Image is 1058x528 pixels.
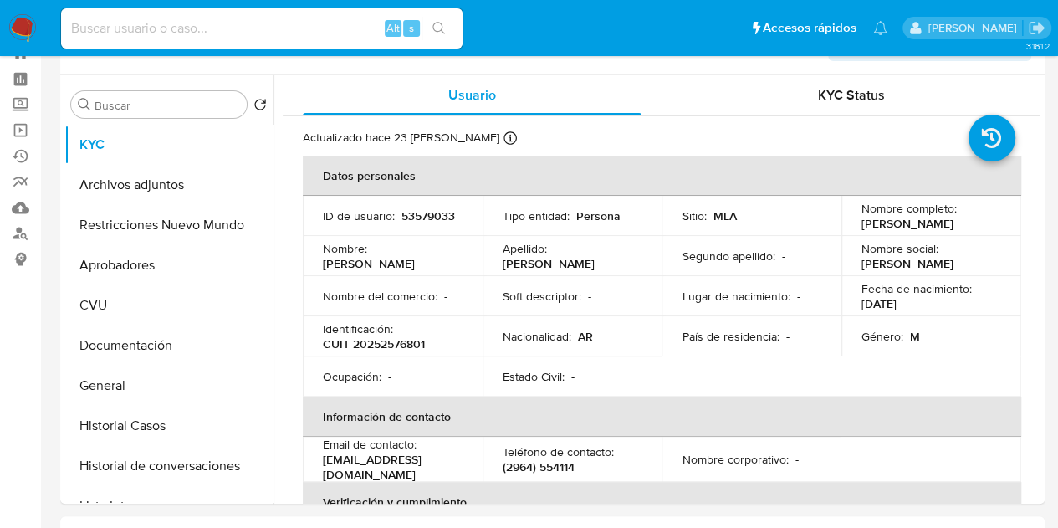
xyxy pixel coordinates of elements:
p: M [910,329,920,344]
p: [PERSON_NAME] [323,256,415,271]
p: 53579033 [401,208,455,223]
button: General [64,366,273,406]
p: Email de contacto : [323,437,417,452]
p: Tipo entidad : [503,208,570,223]
p: [EMAIL_ADDRESS][DOMAIN_NAME] [323,452,456,482]
p: - [781,249,785,264]
p: Teléfono de contacto : [503,444,614,459]
a: Notificaciones [873,21,887,35]
p: AR [578,329,593,344]
p: - [388,369,391,384]
p: CUIT 20252576801 [323,336,425,351]
p: Estado Civil : [503,369,565,384]
button: Restricciones Nuevo Mundo [64,205,273,245]
button: Aprobadores [64,245,273,285]
p: (2964) 554114 [503,459,575,474]
button: Lista Interna [64,486,273,526]
p: Identificación : [323,321,393,336]
p: - [796,289,800,304]
p: nicolas.fernandezallen@mercadolibre.com [928,20,1022,36]
th: Información de contacto [303,397,1021,437]
p: Apellido : [503,241,547,256]
p: Lugar de nacimiento : [682,289,790,304]
p: Nombre corporativo : [682,452,788,467]
th: Verificación y cumplimiento [303,482,1021,522]
p: - [444,289,447,304]
p: Actualizado hace 23 [PERSON_NAME] [303,130,499,146]
span: s [409,20,414,36]
p: - [571,369,575,384]
p: [PERSON_NAME] [861,216,953,231]
p: Nombre : [323,241,367,256]
p: Ocupación : [323,369,381,384]
span: Accesos rápidos [763,19,856,37]
button: KYC [64,125,273,165]
input: Buscar [95,98,240,113]
p: MLA [713,208,736,223]
span: KYC Status [818,85,885,105]
p: Sitio : [682,208,706,223]
p: Género : [861,329,903,344]
p: - [588,289,591,304]
button: Historial de conversaciones [64,446,273,486]
p: Nombre social : [861,241,938,256]
button: Archivos adjuntos [64,165,273,205]
span: Usuario [448,85,496,105]
button: Historial Casos [64,406,273,446]
button: Volver al orden por defecto [253,98,267,116]
p: - [785,329,789,344]
button: CVU [64,285,273,326]
p: Fecha de nacimiento : [861,281,972,296]
p: Nacionalidad : [503,329,571,344]
input: Buscar usuario o caso... [61,18,463,39]
p: Nombre del comercio : [323,289,437,304]
th: Datos personales [303,156,1021,196]
p: Segundo apellido : [682,249,774,264]
p: [PERSON_NAME] [861,256,953,271]
p: País de residencia : [682,329,779,344]
a: Salir [1028,19,1045,37]
span: Alt [386,20,400,36]
p: [DATE] [861,296,897,311]
button: Documentación [64,326,273,366]
p: Nombre completo : [861,201,957,216]
p: - [795,452,798,467]
button: Buscar [78,98,91,111]
p: ID de usuario : [323,208,395,223]
p: Persona [576,208,621,223]
button: search-icon [422,17,456,40]
span: 3.161.2 [1025,39,1050,53]
p: Soft descriptor : [503,289,581,304]
p: [PERSON_NAME] [503,256,595,271]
